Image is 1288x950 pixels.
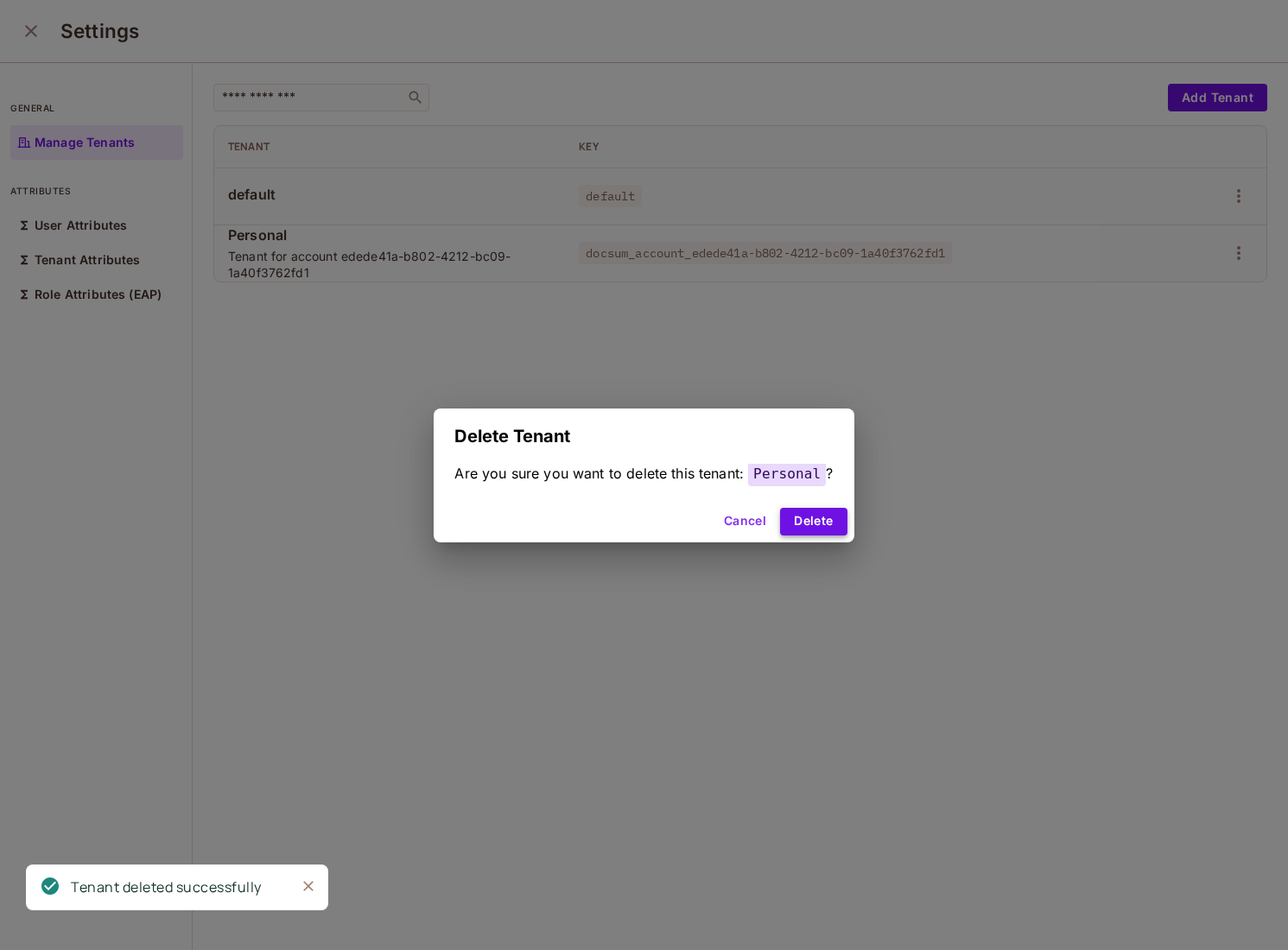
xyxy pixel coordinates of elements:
[780,508,847,535] button: Delete
[454,465,744,482] span: Are you sure you want to delete this tenant:
[748,461,826,486] span: Personal
[454,464,833,484] div: ?
[71,877,262,898] div: Tenant deleted successfully
[434,408,853,464] h2: Delete Tenant
[295,873,321,899] button: Close
[717,508,773,535] button: Cancel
